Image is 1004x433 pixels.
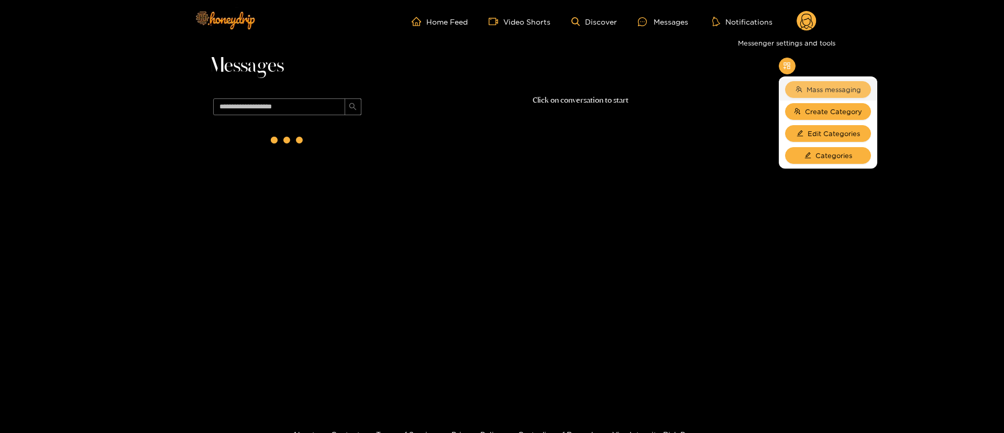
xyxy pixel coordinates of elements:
button: appstore-add [779,58,796,74]
span: Categories [815,150,852,161]
span: Mass messaging [807,84,861,95]
span: edit [804,152,811,160]
button: editEdit Categories [785,125,871,142]
p: Click on conversation to start [366,94,796,106]
span: video-camera [489,17,503,26]
button: editCategories [785,147,871,164]
button: teamMass messaging [785,81,871,98]
span: usergroup-add [794,108,801,116]
span: search [349,103,357,112]
a: Video Shorts [489,17,550,26]
a: Home Feed [412,17,468,26]
div: Messenger settings and tools [734,35,840,51]
span: team [796,86,802,94]
span: edit [797,130,803,138]
a: Discover [571,17,617,26]
span: Messages [209,53,284,79]
button: search [345,98,361,115]
span: Edit Categories [808,128,860,139]
span: appstore-add [783,62,791,71]
span: home [412,17,426,26]
div: Messages [638,16,688,28]
span: Create Category [805,106,862,117]
button: Notifications [709,16,776,27]
button: usergroup-addCreate Category [785,103,871,120]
